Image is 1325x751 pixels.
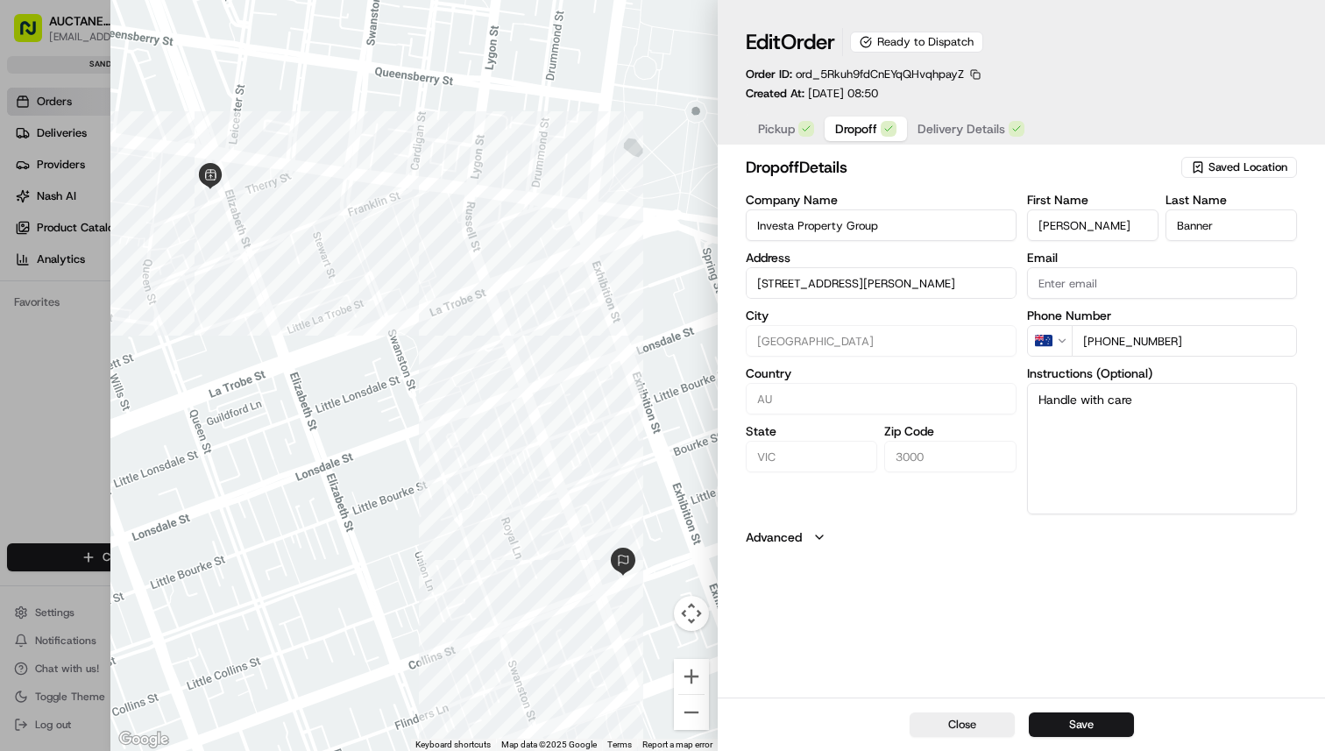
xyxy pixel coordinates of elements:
[1027,383,1298,514] textarea: Handle with care
[746,528,1297,546] button: Advanced
[746,325,1017,357] input: Enter city
[918,120,1005,138] span: Delivery Details
[145,319,152,333] span: •
[54,319,142,333] span: [PERSON_NAME]
[18,167,49,199] img: 1736555255976-a54dd68f-1ca7-489b-9aae-adbdc363a1c4
[37,167,68,199] img: 4281594248423_2fcf9dad9f2a874258b8_72.png
[746,67,964,82] p: Order ID:
[746,309,1017,322] label: City
[18,302,46,330] img: Lucas Ferreira
[746,383,1017,414] input: Enter country
[746,267,1017,299] input: 120 Collins St, Melbourne VIC 3000, Australia
[674,596,709,631] button: Map camera controls
[642,740,712,749] a: Report a map error
[796,67,964,81] span: ord_5Rkuh9fdCnEYqQHvqhpayZ
[1166,209,1297,241] input: Enter last name
[115,728,173,751] a: Open this area in Google Maps (opens a new window)
[746,425,877,437] label: State
[884,425,1016,437] label: Zip Code
[1027,309,1298,322] label: Phone Number
[141,385,288,416] a: 💻API Documentation
[155,319,191,333] span: [DATE]
[58,272,94,286] span: [DATE]
[746,194,1017,206] label: Company Name
[124,434,212,448] a: Powered byPylon
[1166,194,1297,206] label: Last Name
[79,185,241,199] div: We're available if you need us!
[884,441,1016,472] input: Enter zip code
[148,393,162,407] div: 💻
[835,120,877,138] span: Dropoff
[1072,325,1298,357] input: Enter phone number
[46,113,289,131] input: Clear
[166,392,281,409] span: API Documentation
[1027,367,1298,379] label: Instructions (Optional)
[910,712,1015,737] button: Close
[35,273,49,287] img: 1736555255976-a54dd68f-1ca7-489b-9aae-adbdc363a1c4
[272,224,319,245] button: See all
[746,441,877,472] input: Enter state
[1208,159,1287,175] span: Saved Location
[781,28,835,56] span: Order
[18,18,53,53] img: Nash
[674,659,709,694] button: Zoom in
[1029,712,1134,737] button: Save
[501,740,597,749] span: Map data ©2025 Google
[746,367,1017,379] label: Country
[174,435,212,448] span: Pylon
[18,228,112,242] div: Past conversations
[298,173,319,194] button: Start new chat
[746,528,802,546] label: Advanced
[674,695,709,730] button: Zoom out
[808,86,878,101] span: [DATE] 08:50
[607,740,632,749] a: Terms
[18,393,32,407] div: 📗
[1181,155,1297,180] button: Saved Location
[850,32,983,53] div: Ready to Dispatch
[35,392,134,409] span: Knowledge Base
[746,28,835,56] h1: Edit
[115,728,173,751] img: Google
[1027,194,1158,206] label: First Name
[746,155,1178,180] h2: dropoff Details
[746,86,878,102] p: Created At:
[1027,209,1158,241] input: Enter first name
[746,252,1017,264] label: Address
[18,70,319,98] p: Welcome 👋
[746,209,1017,241] input: Enter company name
[415,739,491,751] button: Keyboard shortcuts
[1027,267,1298,299] input: Enter email
[11,385,141,416] a: 📗Knowledge Base
[79,167,287,185] div: Start new chat
[758,120,795,138] span: Pickup
[35,320,49,334] img: 1736555255976-a54dd68f-1ca7-489b-9aae-adbdc363a1c4
[1027,252,1298,264] label: Email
